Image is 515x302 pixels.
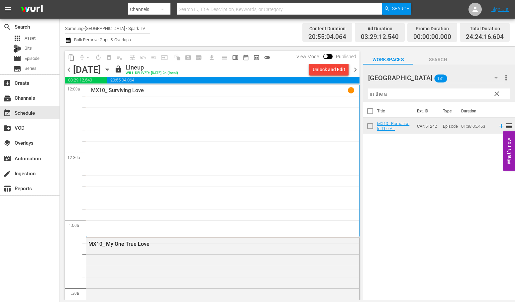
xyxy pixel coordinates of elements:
th: Ext. ID [413,102,439,120]
span: chevron_left [65,66,73,74]
th: Type [439,102,457,120]
span: 03:29:12.540 [65,77,107,83]
img: ans4CAIJ8jUAAAAAAAAAAAAAAAAAAAAAAAAgQb4GAAAAAAAAAAAAAAAAAAAAAAAAJMjXAAAAAAAAAAAAAAAAAAAAAAAAgAT5G... [16,2,48,17]
span: chevron_right [351,66,360,74]
span: Episode [25,55,40,62]
span: Series [25,65,37,72]
a: MX10_ Romance In The Air [377,121,409,131]
span: Episode [13,55,21,63]
button: Search [382,3,411,15]
button: clear [491,88,502,99]
svg: Add to Schedule [498,122,505,130]
span: layers [3,139,11,147]
p: MX10_ Surviving Love [91,87,144,93]
span: Series [13,65,21,73]
span: Create [3,79,11,87]
div: Content Duration [308,24,346,33]
span: 24:24:16.604 [466,33,504,41]
th: Title [377,102,413,120]
button: Unlock and Edit [309,64,349,75]
span: date_range_outlined [243,54,249,61]
span: clear [493,90,501,98]
span: 20:55:04.064 [107,77,360,83]
span: calendar_view_week_outlined [232,54,239,61]
button: more_vert [502,70,510,86]
span: movie_filter [3,155,11,163]
td: CAN51242 [414,118,440,134]
div: Promo Duration [413,24,451,33]
span: Search [3,23,11,31]
span: 00:00:00.000 [413,33,451,41]
span: 181 [435,72,447,85]
span: create_new_folder [3,124,11,132]
span: Ingestion [3,170,11,178]
span: apps [13,34,21,42]
span: preview_outlined [253,54,260,61]
span: lock [114,65,122,73]
div: MX10_ My One True Love [88,241,322,247]
span: 03:29:12.540 [361,33,399,41]
span: Bulk Remove Gaps & Overlaps [73,37,131,42]
span: menu [4,5,12,13]
div: Ad Duration [361,24,399,33]
span: more_vert [502,74,510,82]
span: Toggle to switch from Published to Draft view. [323,54,328,59]
span: Published [333,54,360,59]
span: 20:55:04.064 [308,33,346,41]
span: reorder [505,122,513,130]
span: Search [392,3,410,15]
span: View Mode: [293,54,323,59]
div: [DATE] [73,64,101,75]
span: Channels [3,94,11,102]
td: Episode [440,118,459,134]
div: Total Duration [466,24,504,33]
span: content_copy [68,54,75,61]
td: 01:38:05.463 [459,118,495,134]
p: 1 [350,88,352,92]
div: [GEOGRAPHIC_DATA] [368,69,504,87]
span: Reports [3,185,11,193]
span: Search [413,56,463,64]
span: Workspaces [363,56,413,64]
span: toggle_off [264,54,270,61]
div: Lineup [126,64,178,71]
div: Bits [13,45,21,53]
button: Open Feedback Widget [503,131,515,171]
span: Bits [25,45,32,52]
span: Schedule [3,109,11,117]
span: Asset [25,35,36,42]
a: Sign Out [491,7,509,12]
div: Unlock and Edit [313,64,345,75]
div: WILL DELIVER: [DATE] 2a (local) [126,71,178,75]
th: Duration [457,102,497,120]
